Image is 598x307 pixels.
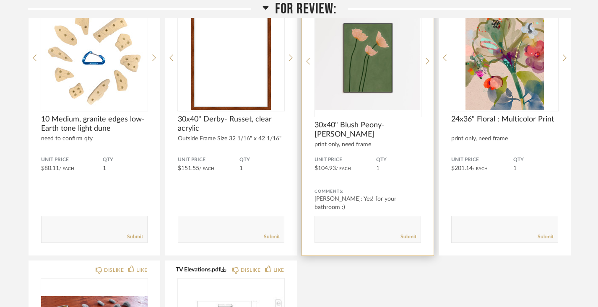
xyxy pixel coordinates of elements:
a: Submit [400,233,416,240]
span: 1 [513,165,517,171]
span: $151.55 [178,165,199,171]
img: undefined [178,5,284,110]
span: QTY [513,157,558,163]
span: Unit Price [41,157,103,163]
a: Submit [264,233,280,240]
div: 0 [315,5,421,110]
span: Unit Price [315,157,376,163]
span: Unit Price [178,157,239,163]
span: 30x40" Derby- Russet, clear acrylic [178,115,284,133]
span: / Each [473,167,488,171]
span: / Each [199,167,214,171]
span: / Each [336,167,351,171]
span: 1 [103,165,106,171]
span: QTY [239,157,284,163]
div: need to confirm qty [41,135,148,142]
div: Outside Frame Size 32 1/16" x 42 1/16" [178,135,284,142]
img: undefined [451,5,558,110]
div: print only, need frame [451,135,558,142]
span: Unit Price [451,157,513,163]
img: undefined [315,5,421,110]
span: QTY [103,157,148,163]
span: QTY [376,157,421,163]
span: $201.14 [451,165,473,171]
div: [PERSON_NAME]: Yes! for your bathroom :) [315,195,421,212]
span: 1 [376,165,380,171]
span: $80.11 [41,165,59,171]
button: TV Elevations.pdf [176,266,226,273]
img: undefined [41,5,148,110]
div: DISLIKE [241,266,260,274]
div: DISLIKE [104,266,124,274]
div: LIKE [273,266,284,274]
span: / Each [59,167,74,171]
span: $104.93 [315,165,336,171]
span: 10 Medium, granite edges low- Earth tone light dune [41,115,148,133]
div: Comments: [315,187,421,196]
a: Submit [538,233,554,240]
span: 1 [239,165,243,171]
a: Submit [127,233,143,240]
div: print only, need frame [315,141,421,148]
span: 24x36" Floral : Multicolor Print [451,115,558,124]
div: LIKE [136,266,147,274]
span: 30x40" Blush Peony- [PERSON_NAME] [315,121,421,139]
